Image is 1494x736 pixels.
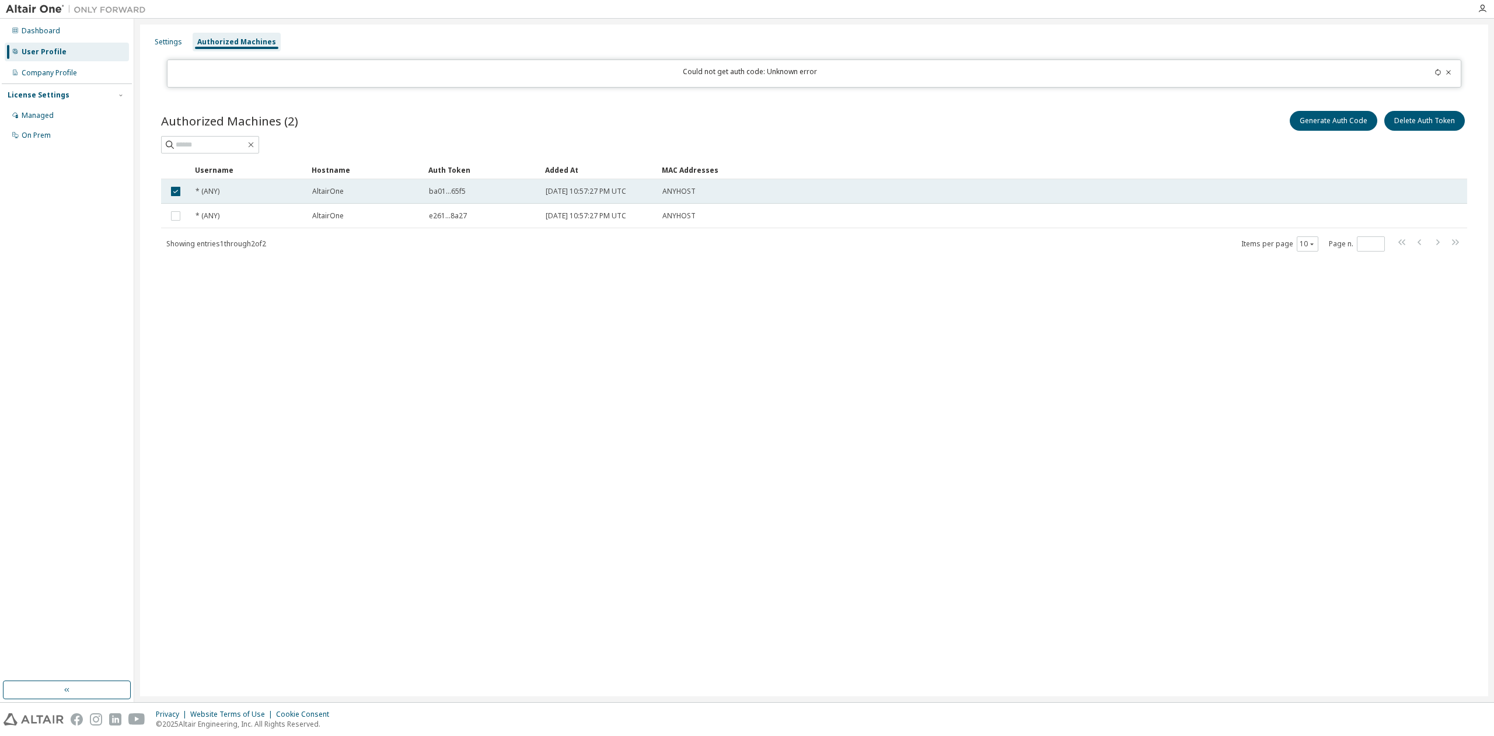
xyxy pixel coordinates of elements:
[22,68,77,78] div: Company Profile
[4,713,64,725] img: altair_logo.svg
[8,90,69,100] div: License Settings
[6,4,152,15] img: Altair One
[90,713,102,725] img: instagram.svg
[22,47,67,57] div: User Profile
[128,713,145,725] img: youtube.svg
[662,211,696,221] span: ANYHOST
[312,161,419,179] div: Hostname
[190,710,276,719] div: Website Terms of Use
[195,161,302,179] div: Username
[174,67,1325,80] div: Could not get auth code: Unknown error
[545,161,652,179] div: Added At
[1329,236,1385,252] span: Page n.
[22,26,60,36] div: Dashboard
[22,111,54,120] div: Managed
[429,211,467,221] span: e261...8a27
[196,211,219,221] span: * (ANY)
[546,187,626,196] span: [DATE] 10:57:27 PM UTC
[109,713,121,725] img: linkedin.svg
[312,187,344,196] span: AltairOne
[156,719,336,729] p: © 2025 Altair Engineering, Inc. All Rights Reserved.
[662,187,696,196] span: ANYHOST
[276,710,336,719] div: Cookie Consent
[156,710,190,719] div: Privacy
[428,161,536,179] div: Auth Token
[197,37,276,47] div: Authorized Machines
[312,211,344,221] span: AltairOne
[155,37,182,47] div: Settings
[1290,111,1377,131] button: Generate Auth Code
[166,239,266,249] span: Showing entries 1 through 2 of 2
[71,713,83,725] img: facebook.svg
[662,161,1348,179] div: MAC Addresses
[161,113,298,129] span: Authorized Machines (2)
[546,211,626,221] span: [DATE] 10:57:27 PM UTC
[22,131,51,140] div: On Prem
[196,187,219,196] span: * (ANY)
[1241,236,1318,252] span: Items per page
[1300,239,1315,249] button: 10
[1384,111,1465,131] button: Delete Auth Token
[429,187,466,196] span: ba01...65f5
